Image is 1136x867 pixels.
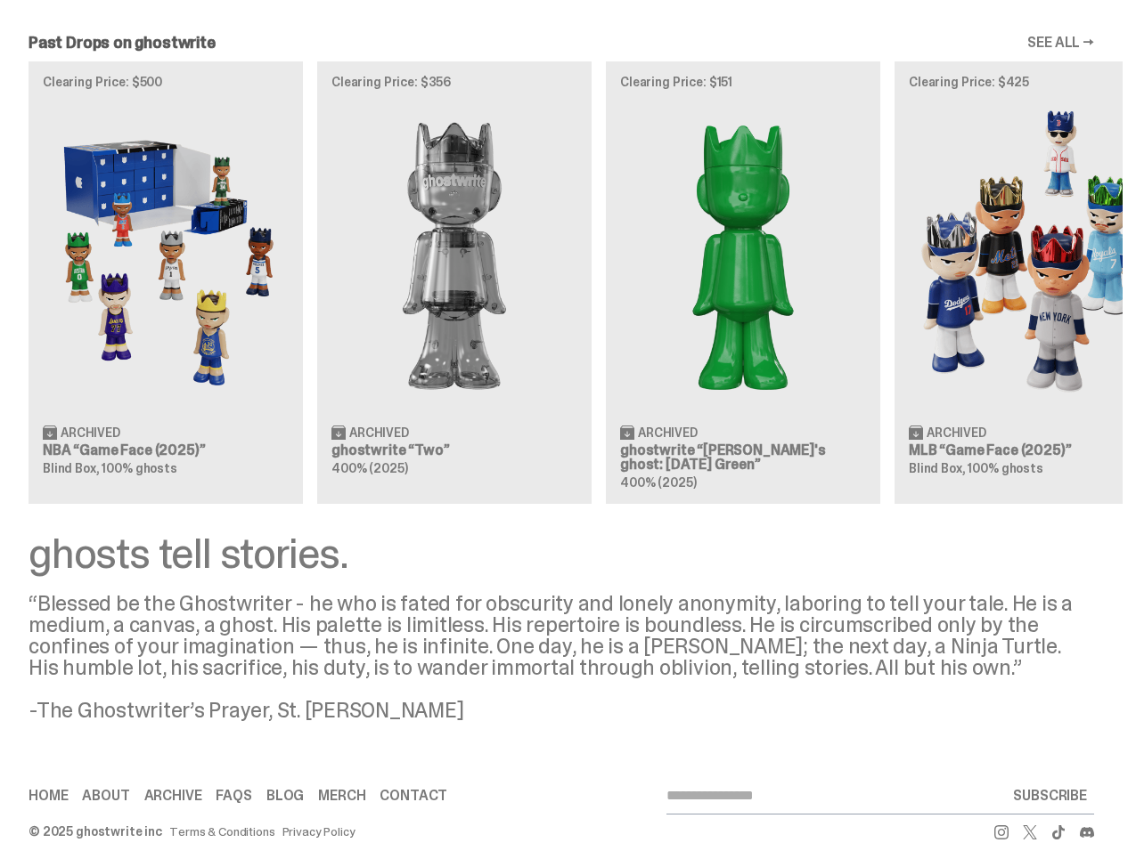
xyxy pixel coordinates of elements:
a: Privacy Policy [282,825,356,838]
a: SEE ALL → [1027,36,1094,50]
h3: ghostwrite “Two” [331,443,577,458]
h2: Past Drops on ghostwrite [29,35,216,51]
span: 400% (2025) [620,474,696,490]
a: Clearing Price: $500 Game Face (2025) Archived [29,61,303,503]
a: Contact [380,789,447,803]
div: ghosts tell stories. [29,532,1094,575]
span: 400% (2025) [331,460,407,476]
span: Blind Box, [909,460,966,476]
h3: ghostwrite “[PERSON_NAME]'s ghost: [DATE] Green” [620,443,866,472]
a: Blog [266,789,304,803]
span: Archived [61,426,120,439]
a: Merch [318,789,365,803]
a: Clearing Price: $356 Two Archived [317,61,592,503]
a: FAQs [216,789,251,803]
a: Home [29,789,68,803]
p: Clearing Price: $500 [43,76,289,88]
h3: NBA “Game Face (2025)” [43,443,289,458]
a: Clearing Price: $151 Schrödinger's ghost: Sunday Green Archived [606,61,880,503]
a: About [82,789,129,803]
button: SUBSCRIBE [1006,778,1094,814]
span: Blind Box, [43,460,100,476]
img: Schrödinger's ghost: Sunday Green [620,102,866,409]
span: 100% ghosts [968,460,1042,476]
div: © 2025 ghostwrite inc [29,825,162,838]
img: Game Face (2025) [43,102,289,409]
p: Clearing Price: $356 [331,76,577,88]
span: 100% ghosts [102,460,176,476]
span: Archived [927,426,986,439]
span: Archived [638,426,698,439]
div: “Blessed be the Ghostwriter - he who is fated for obscurity and lonely anonymity, laboring to tel... [29,593,1094,721]
span: Archived [349,426,409,439]
p: Clearing Price: $151 [620,76,866,88]
a: Terms & Conditions [169,825,274,838]
a: Archive [144,789,202,803]
img: Two [331,102,577,409]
